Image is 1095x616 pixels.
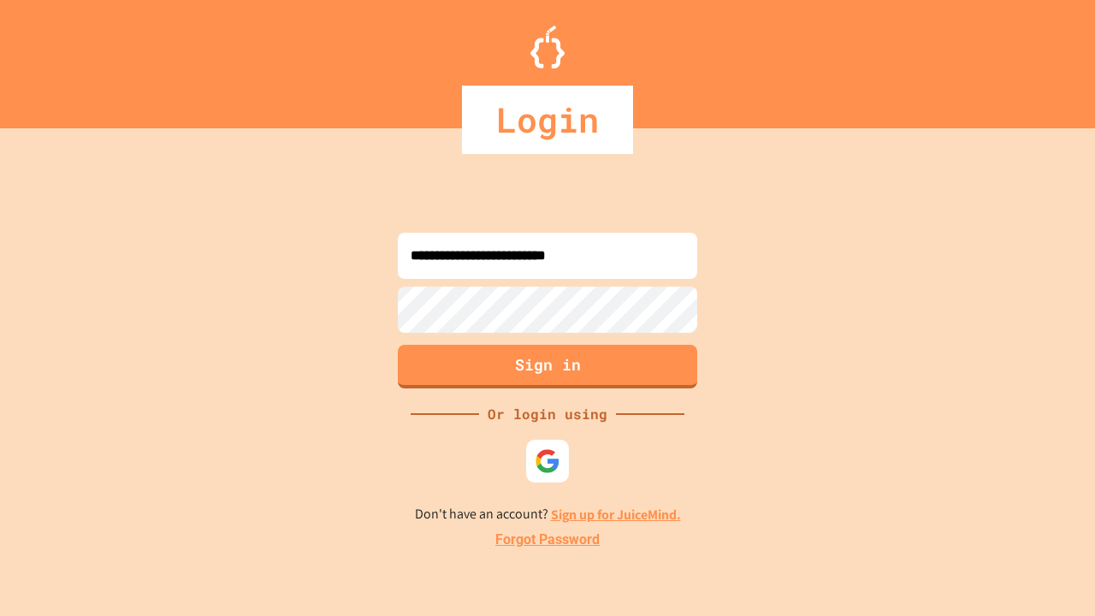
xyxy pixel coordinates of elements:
iframe: chat widget [1023,548,1078,599]
button: Sign in [398,345,697,388]
img: google-icon.svg [535,448,560,474]
div: Or login using [479,404,616,424]
p: Don't have an account? [415,504,681,525]
a: Sign up for JuiceMind. [551,506,681,524]
div: Login [462,86,633,154]
img: Logo.svg [530,26,565,68]
iframe: chat widget [953,473,1078,546]
a: Forgot Password [495,530,600,550]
